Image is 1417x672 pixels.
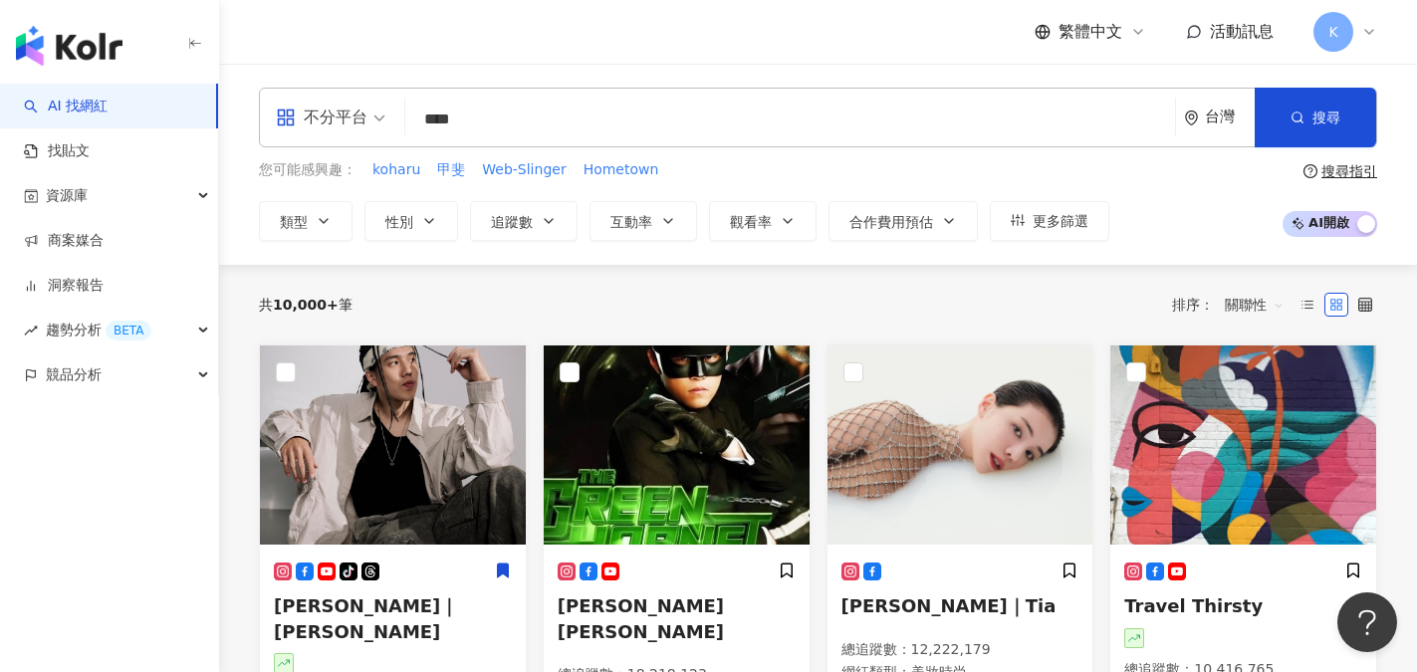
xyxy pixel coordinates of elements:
button: 合作費用預估 [828,201,978,241]
span: question-circle [1303,164,1317,178]
button: Web-Slinger [481,159,567,181]
button: 搜尋 [1255,88,1376,147]
span: Hometown [584,160,659,180]
button: 類型 [259,201,353,241]
div: 不分平台 [276,102,367,133]
div: 台灣 [1205,109,1255,125]
span: 關聯性 [1225,289,1285,321]
img: KOL Avatar [544,345,810,545]
span: 互動率 [610,214,652,230]
button: 追蹤數 [470,201,578,241]
a: searchAI 找網紅 [24,97,108,116]
a: 洞察報告 [24,276,104,296]
span: 更多篩選 [1033,213,1088,229]
img: logo [16,26,122,66]
span: 搜尋 [1312,110,1340,125]
span: K [1328,21,1337,43]
span: 趨勢分析 [46,308,151,352]
span: 繁體中文 [1059,21,1122,43]
span: [PERSON_NAME]｜Tia [841,595,1057,616]
span: 追蹤數 [491,214,533,230]
div: 共 筆 [259,297,353,313]
span: 觀看率 [730,214,772,230]
button: 性別 [364,201,458,241]
span: 活動訊息 [1210,22,1274,41]
a: 商案媒合 [24,231,104,251]
button: 更多篩選 [990,201,1109,241]
span: 競品分析 [46,352,102,397]
button: koharu [371,159,421,181]
span: koharu [372,160,420,180]
span: 甲斐 [437,160,465,180]
span: [PERSON_NAME] [PERSON_NAME] [558,595,724,641]
div: 排序： [1172,289,1296,321]
span: 性別 [385,214,413,230]
span: appstore [276,108,296,127]
button: Hometown [583,159,660,181]
span: 資源庫 [46,173,88,218]
span: environment [1184,111,1199,125]
span: Travel Thirsty [1124,595,1263,616]
button: 互動率 [590,201,697,241]
p: 總追蹤數 ： 12,222,179 [841,640,1079,660]
button: 甲斐 [436,159,466,181]
button: 觀看率 [709,201,817,241]
iframe: Help Scout Beacon - Open [1337,592,1397,652]
span: 類型 [280,214,308,230]
span: 10,000+ [273,297,339,313]
span: 您可能感興趣： [259,160,356,180]
img: KOL Avatar [260,345,526,545]
span: 合作費用預估 [849,214,933,230]
div: 搜尋指引 [1321,163,1377,179]
img: KOL Avatar [1110,345,1376,545]
span: [PERSON_NAME]｜[PERSON_NAME] [274,595,458,641]
span: rise [24,324,38,337]
div: BETA [106,321,151,340]
img: KOL Avatar [827,345,1093,545]
a: 找貼文 [24,141,90,161]
span: Web-Slinger [482,160,566,180]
